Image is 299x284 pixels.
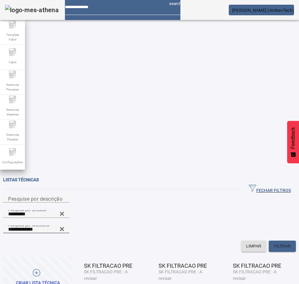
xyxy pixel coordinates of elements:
[241,241,267,252] button: LIMPAR
[8,208,46,212] mat-label: Pesquise por unidade
[290,127,296,149] span: Feedback
[233,269,277,281] span: SK FILTRACAO PRE - A revisar
[8,223,49,227] mat-label: Pesquise por resultante
[8,196,62,202] mat-label: Pesquise por descrição
[3,81,22,94] span: Gerenciar Processo
[244,184,296,195] button: FECHAR FILTROS
[84,269,128,281] span: SK FILTRACAO PRE - A revisar
[232,8,294,13] span: [PERSON_NAME] (AmbevTech)
[274,243,291,249] span: FILTRAR
[3,31,22,44] span: Template Fabril
[3,105,22,119] span: Gerenciar Materiais
[0,158,25,166] span: Configurações
[84,262,132,269] span: SK FILTRACAO PRE
[3,177,39,182] span: Listas técnicas
[249,184,291,194] span: FECHAR FILTROS
[269,241,296,252] button: FILTRAR
[3,130,22,144] span: Gerenciar Paradas
[5,5,59,15] img: logo-mes-athena
[246,243,262,249] span: LIMPAR
[287,121,299,163] button: Feedback - Mostrar pesquisa
[159,262,207,269] span: SK FILTRACAO PRE
[7,58,18,66] span: Fabril
[233,262,281,269] span: SK FILTRACAO PRE
[8,210,64,218] input: Number
[159,269,202,281] span: SK FILTRACAO PRE - A revisar
[8,226,64,233] input: Number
